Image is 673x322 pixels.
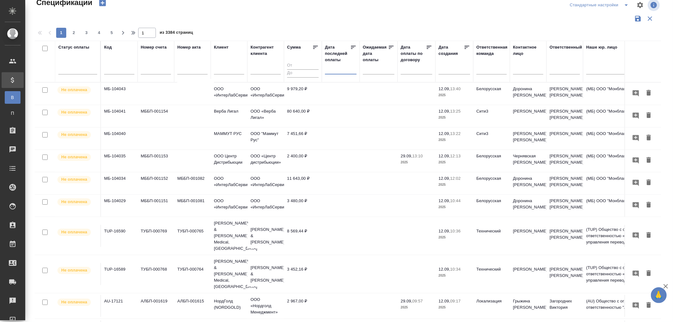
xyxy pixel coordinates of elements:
div: Дата оплаты по договору [401,44,426,63]
td: (МБ) ООО "Монблан" [583,195,659,217]
p: 10:34 [450,267,461,272]
td: [PERSON_NAME] [PERSON_NAME] [546,195,583,217]
p: 29.09, [401,299,412,303]
p: 2025 [439,182,470,188]
p: Не оплачена [61,132,87,138]
p: 13:40 [450,86,461,91]
button: Удалить [643,268,654,279]
p: [PERSON_NAME] & [PERSON_NAME] Medical, [GEOGRAPHIC_DATA] [214,258,244,290]
p: НордГолд (NORDGOLD) [214,298,244,311]
a: П [5,107,21,120]
p: ООО «Центр дистрибьюции» [251,153,281,166]
button: Удалить [643,300,654,311]
td: [PERSON_NAME] [510,105,546,127]
p: 12.09, [439,176,450,181]
td: (TUP) Общество с ограниченной ответственностью «Технологии управления переводом» [583,223,659,249]
p: 12:13 [450,154,461,158]
div: Контрагент клиента [251,44,281,57]
p: 10:36 [450,229,461,233]
p: Не оплачена [61,267,87,273]
p: [PERSON_NAME] & [PERSON_NAME] Medical, [GEOGRAPHIC_DATA] [214,220,244,252]
td: МБ-104029 [101,195,138,217]
button: Удалить [643,155,654,166]
button: 2 [69,28,79,38]
input: От [287,62,319,70]
td: Белорусская [473,172,510,194]
td: Белорусская [473,150,510,172]
p: ООО Центр Дистрибьюции [214,153,244,166]
td: 11 643,00 ₽ [284,172,322,194]
td: [PERSON_NAME] [510,225,546,247]
td: 7 451,66 ₽ [284,127,322,149]
td: TUP-16590 [101,225,138,247]
td: Локализация [473,295,510,317]
td: ТУБП-000765 [174,225,211,247]
p: 13:25 [450,109,461,114]
td: (МБ) ООО "Монблан" [583,83,659,105]
p: [PERSON_NAME] & [PERSON_NAME] [251,226,281,245]
span: 4 [94,30,104,36]
div: Ожидаемая дата оплаты [363,44,388,63]
p: 2025 [439,137,470,143]
td: Чернявская [PERSON_NAME] [510,150,546,172]
p: ООО «ИнтерЛабСервис» [214,198,244,210]
p: 09:17 [450,299,461,303]
td: ТУБП-000769 [138,225,174,247]
button: 🙏 [651,287,667,303]
div: Номер счета [141,44,167,50]
p: 12.09, [439,86,450,91]
td: 3 480,00 ₽ [284,195,322,217]
td: (МБ) ООО "Монблан" [583,105,659,127]
p: МАММУТ РУС [214,131,244,137]
td: МБ-104043 [101,83,138,105]
td: [PERSON_NAME] [PERSON_NAME] [546,263,583,285]
td: [PERSON_NAME] [510,263,546,285]
td: МБ-104035 [101,150,138,172]
td: Грыжина [PERSON_NAME] [510,295,546,317]
p: 12.09, [439,109,450,114]
div: Статус оплаты [58,44,89,50]
p: 13:10 [412,154,423,158]
p: 2025 [439,92,470,98]
p: 2025 [439,204,470,210]
td: [PERSON_NAME] [PERSON_NAME] [546,225,583,247]
p: 09:57 [412,299,423,303]
span: П [8,110,17,116]
p: 12.09, [439,299,450,303]
td: TUP-16589 [101,263,138,285]
span: из 3384 страниц [160,29,193,38]
p: 2025 [439,234,470,241]
p: Не оплачена [61,199,87,205]
td: МББП-001152 [138,172,174,194]
td: Сити3 [473,127,510,149]
div: Ответственная команда [476,44,508,57]
p: 12.09, [439,229,450,233]
p: [PERSON_NAME] & [PERSON_NAME] [251,265,281,284]
a: В [5,91,21,104]
p: Не оплачена [61,109,87,115]
p: 2025 [439,304,470,311]
div: Контактное лицо [513,44,543,57]
button: 3 [81,28,92,38]
button: Сохранить фильтры [632,13,644,25]
button: Удалить [643,230,654,241]
p: ООО «ИнтерЛабСервис» [214,175,244,188]
p: 2025 [401,304,432,311]
td: [PERSON_NAME] [PERSON_NAME] [546,172,583,194]
span: В [8,94,17,101]
p: ООО «ИнтерЛабСервис» [251,175,281,188]
button: Удалить [643,199,654,211]
p: ООО «ИнтерЛабСервис» [214,86,244,98]
td: (МБ) ООО "Монблан" [583,150,659,172]
div: Наше юр. лицо [586,44,617,50]
td: МБ-104034 [101,172,138,194]
td: Доронина [PERSON_NAME] [510,195,546,217]
td: АЛБП-001615 [174,295,211,317]
p: Не оплачена [61,176,87,183]
div: Ответственный [550,44,582,50]
td: МБ-104040 [101,127,138,149]
div: Код [104,44,112,50]
div: Номер акта [177,44,201,50]
p: ООО «ИнтерЛабСервис» [251,198,281,210]
td: [PERSON_NAME] [546,127,583,149]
